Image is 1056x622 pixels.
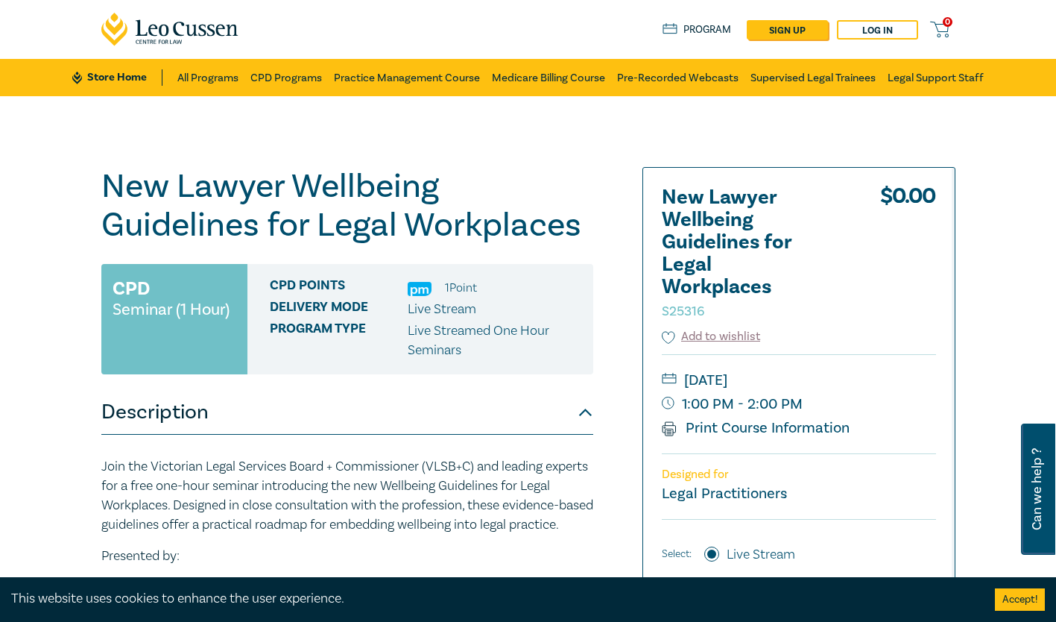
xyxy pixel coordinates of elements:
label: Live Stream [727,545,795,565]
a: Practice Management Course [334,59,480,96]
a: Store Home [72,69,162,86]
span: CPD Points [270,278,408,298]
h2: New Lawyer Wellbeing Guidelines for Legal Workplaces [662,186,826,321]
a: All Programs [177,59,238,96]
a: Print Course Information [662,418,850,438]
small: Seminar (1 Hour) [113,302,230,317]
h1: New Lawyer Wellbeing Guidelines for Legal Workplaces [101,167,593,245]
img: Practice Management & Business Skills [408,282,431,296]
div: This website uses cookies to enhance the user experience. [11,589,973,609]
a: Pre-Recorded Webcasts [617,59,739,96]
span: 0 [943,17,952,27]
button: Accept cookies [995,588,1045,611]
h3: CPD [113,275,150,302]
span: Can we help ? [1030,433,1044,546]
a: Medicare Billing Course [492,59,605,96]
a: Program [663,22,732,38]
a: Legal Support Staff [888,59,984,96]
a: sign up [747,20,828,40]
span: Delivery Mode [270,300,408,319]
a: Supervised Legal Trainees [750,59,876,96]
a: Log in [837,20,918,40]
span: Program type [270,321,408,360]
p: Presented by: [101,547,593,566]
small: S25316 [662,303,704,320]
li: 1 Point [445,278,477,298]
small: Legal Practitioners [662,484,787,503]
p: Live Streamed One Hour Seminars [408,321,582,360]
small: 1:00 PM - 2:00 PM [662,392,936,416]
p: Join the Victorian Legal Services Board + Commissioner (VLSB+C) and leading experts for a free on... [101,457,593,535]
small: [DATE] [662,368,936,392]
span: Select: [662,546,692,562]
button: Description [101,390,593,435]
span: Live Stream [408,301,476,318]
p: Designed for [662,468,936,482]
button: Add to wishlist [662,328,761,345]
div: $ 0.00 [880,186,936,328]
a: CPD Programs [250,59,322,96]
